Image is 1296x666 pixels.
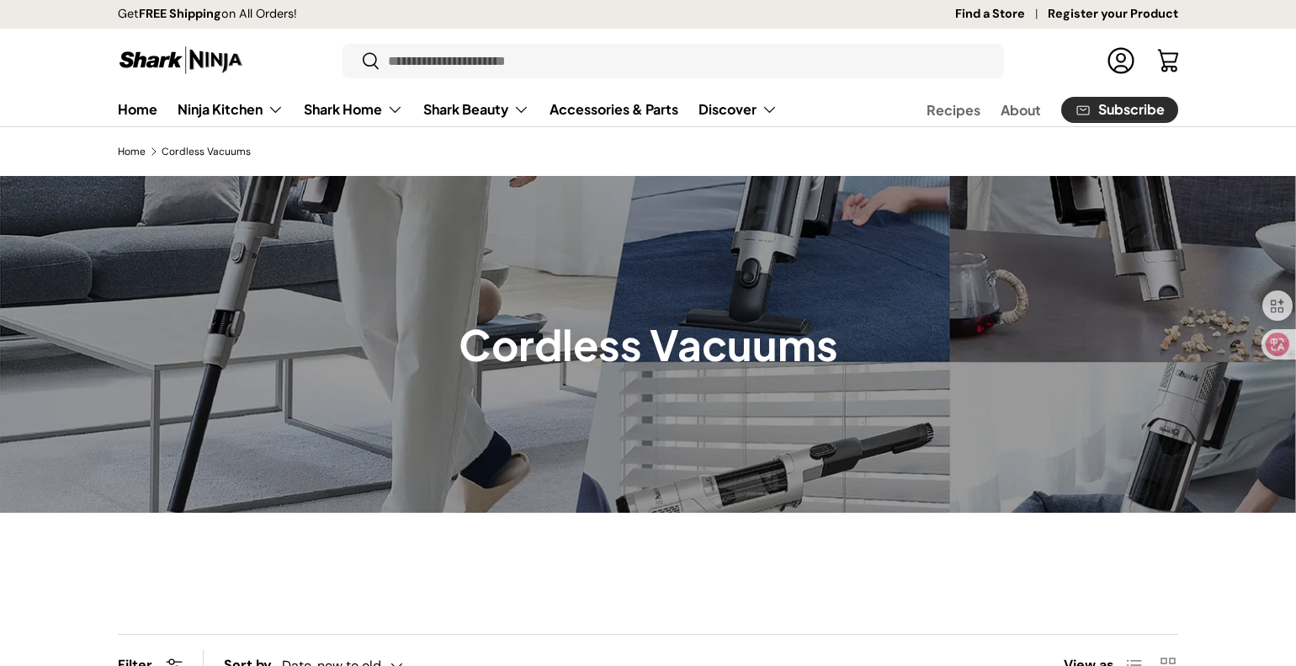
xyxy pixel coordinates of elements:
[550,93,678,125] a: Accessories & Parts
[955,5,1048,24] a: Find a Store
[1061,97,1178,123] a: Subscribe
[304,93,403,126] a: Shark Home
[927,93,980,126] a: Recipes
[178,93,284,126] a: Ninja Kitchen
[688,93,788,126] summary: Discover
[118,93,157,125] a: Home
[698,93,778,126] a: Discover
[459,318,838,370] h1: Cordless Vacuums
[1048,5,1178,24] a: Register your Product
[167,93,294,126] summary: Ninja Kitchen
[118,44,244,77] img: Shark Ninja Philippines
[423,93,529,126] a: Shark Beauty
[139,6,221,21] strong: FREE Shipping
[118,144,1178,159] nav: Breadcrumbs
[118,93,778,126] nav: Primary
[413,93,539,126] summary: Shark Beauty
[118,5,297,24] p: Get on All Orders!
[118,147,146,157] a: Home
[162,147,251,157] a: Cordless Vacuums
[1098,103,1165,116] span: Subscribe
[886,93,1178,126] nav: Secondary
[1001,93,1041,126] a: About
[294,93,413,126] summary: Shark Home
